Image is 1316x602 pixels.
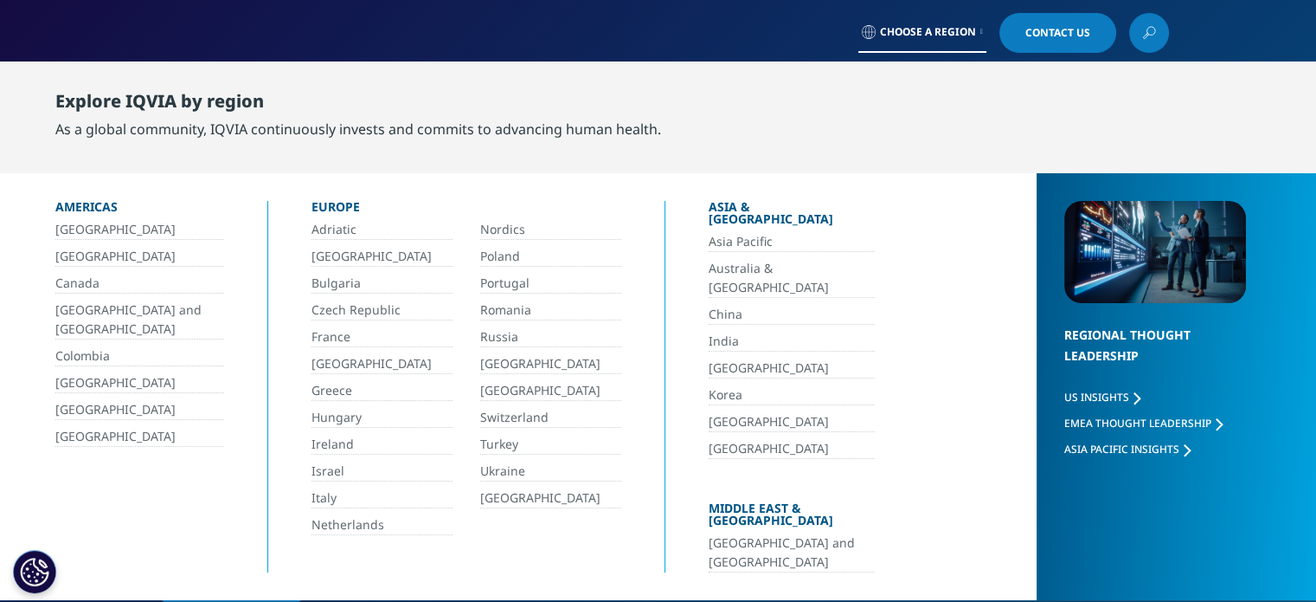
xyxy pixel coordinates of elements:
a: EMEA Thought Leadership [1064,416,1223,430]
a: [GEOGRAPHIC_DATA] [55,373,224,393]
a: [GEOGRAPHIC_DATA] [55,220,224,240]
a: Korea [709,385,875,405]
a: [GEOGRAPHIC_DATA] [480,381,621,401]
div: Europe [311,201,621,220]
a: [GEOGRAPHIC_DATA] [55,400,224,420]
a: Asia Pacific [709,232,875,252]
span: US Insights [1064,390,1129,405]
a: Hungary [311,408,453,428]
a: [GEOGRAPHIC_DATA] [311,354,453,374]
a: France [311,327,453,347]
a: Switzerland [480,408,621,428]
div: Explore IQVIA by region [55,91,661,119]
div: Regional Thought Leadership [1064,325,1246,388]
a: Canada [55,274,224,294]
div: Asia & [GEOGRAPHIC_DATA] [709,201,875,232]
a: [GEOGRAPHIC_DATA] and [GEOGRAPHIC_DATA] [709,534,875,573]
a: Poland [480,247,621,267]
a: Italy [311,489,453,508]
span: Contact Us [1025,28,1090,38]
a: [GEOGRAPHIC_DATA] [55,247,224,267]
a: Asia Pacific Insights [1064,442,1191,456]
a: Ireland [311,435,453,455]
a: Russia [480,327,621,347]
img: 2093_analyzing-data-using-big-screen-display-and-laptop.png [1064,201,1246,303]
a: Greece [311,381,453,401]
a: India [709,332,875,352]
span: Asia Pacific Insights [1064,442,1179,456]
a: Ukraine [480,462,621,482]
div: As a global community, IQVIA continuously invests and commits to advancing human health. [55,119,661,139]
a: Romania [480,301,621,320]
a: Turkey [480,435,621,455]
a: Israel [311,462,453,482]
a: Nordics [480,220,621,240]
a: [GEOGRAPHIC_DATA] [709,359,875,379]
div: Americas [55,201,224,220]
a: Portugal [480,274,621,294]
a: Czech Republic [311,301,453,320]
a: Netherlands [311,515,453,535]
nav: Primary [293,61,1169,142]
a: Bulgaria [311,274,453,294]
a: [GEOGRAPHIC_DATA] [480,354,621,374]
a: US Insights [1064,390,1140,405]
a: [GEOGRAPHIC_DATA] [709,439,875,459]
a: Colombia [55,346,224,366]
a: [GEOGRAPHIC_DATA] and [GEOGRAPHIC_DATA] [55,301,224,340]
span: EMEA Thought Leadership [1064,416,1211,430]
div: Middle East & [GEOGRAPHIC_DATA] [709,502,875,534]
a: Adriatic [311,220,453,240]
a: China [709,305,875,325]
button: Definições de cookies [13,550,56,593]
a: [GEOGRAPHIC_DATA] [709,412,875,432]
span: Choose a Region [880,25,976,39]
a: [GEOGRAPHIC_DATA] [55,427,224,447]
a: Australia & [GEOGRAPHIC_DATA] [709,259,875,298]
a: [GEOGRAPHIC_DATA] [311,247,453,267]
a: Contact Us [999,13,1116,53]
a: [GEOGRAPHIC_DATA] [480,489,621,508]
